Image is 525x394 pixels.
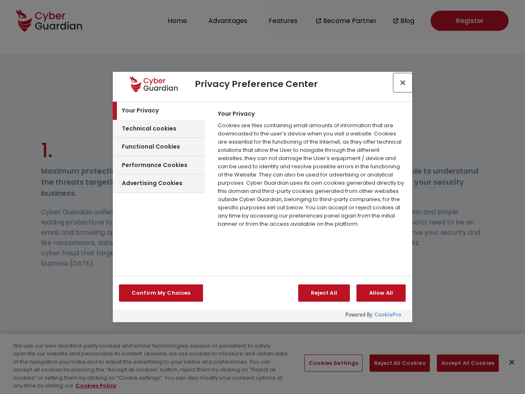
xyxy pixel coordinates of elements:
h3: Advertising Cookies [122,179,183,188]
a: Powered by OneTrust Opens in a new Tab [346,312,408,322]
h3: Functional Cookies [122,143,180,151]
div: Privacy Preference Center [113,72,412,322]
img: Company Logo [130,76,177,92]
h3: Performance Cookies [122,161,187,170]
button: Confirm My Choices [119,284,203,302]
div: Preference center [113,72,412,322]
h3: Technical cookies [122,125,176,133]
button: Reject All [298,284,350,302]
div: Company Logo [117,76,191,92]
button: Allow All [356,284,406,302]
img: Powered by OneTrust Opens in a new Tab [346,312,402,318]
div: Cookie Categories [113,102,205,275]
h4: Your Privacy [214,110,259,117]
button: Close preference center [394,73,412,92]
h3: Your Privacy [122,107,159,115]
p: Cookies are files containing small amounts of information that are downloaded to the user’s devic... [214,121,409,228]
h2: Privacy Preference Center [195,79,396,89]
